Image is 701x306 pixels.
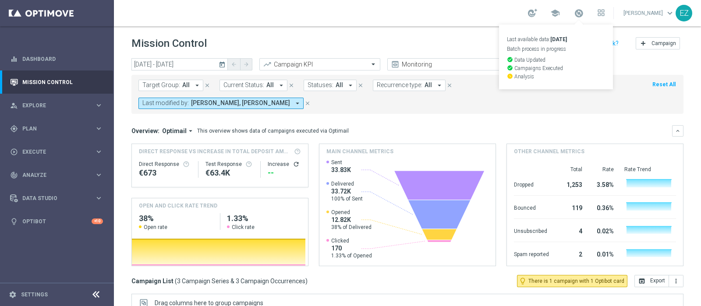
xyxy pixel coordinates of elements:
[95,194,103,202] i: keyboard_arrow_right
[507,56,603,63] p: Data Updated
[517,275,627,287] button: lightbulb_outline There is 1 campaign with 1 Optibot card
[391,60,400,69] i: preview
[665,8,675,18] span: keyboard_arrow_down
[95,148,103,156] i: keyboard_arrow_right
[308,81,333,89] span: Statuses:
[10,172,103,179] div: track_changes Analyze keyboard_arrow_right
[287,81,295,90] button: close
[507,73,513,79] i: watch_later
[10,125,103,132] button: gps_fixed Plan keyboard_arrow_right
[528,277,624,285] span: There is 1 campaign with 1 Optibot card
[550,36,567,42] strong: [DATE]
[514,223,549,237] div: Unsubscribed
[446,82,453,88] i: close
[331,216,372,224] span: 12.82K
[10,56,103,63] button: equalizer Dashboard
[507,65,513,71] i: check_circle
[205,161,254,168] div: Test Response
[10,102,103,109] button: person_search Explore keyboard_arrow_right
[550,8,560,18] span: school
[304,98,312,108] button: close
[514,148,584,155] h4: Other channel metrics
[205,168,254,178] div: €63,401
[10,70,103,94] div: Mission Control
[387,58,508,70] ng-select: Monitoring
[593,246,614,260] div: 0.01%
[559,246,582,260] div: 2
[191,99,290,107] span: [PERSON_NAME], [PERSON_NAME]
[651,40,676,46] span: Campaign
[519,277,527,285] i: lightbulb_outline
[203,81,211,90] button: close
[425,81,432,89] span: All
[634,275,669,287] button: open_in_browser Export
[142,81,180,89] span: Target Group:
[131,37,207,50] h1: Mission Control
[22,149,95,155] span: Execute
[10,79,103,86] button: Mission Control
[231,61,237,67] i: arrow_back
[22,70,103,94] a: Mission Control
[331,252,372,259] span: 1.33% of Opened
[446,81,453,90] button: close
[10,218,103,225] button: lightbulb Optibot +10
[593,200,614,214] div: 0.36%
[138,98,304,109] button: Last modified by: [PERSON_NAME], [PERSON_NAME] arrow_drop_down
[139,168,191,178] div: €673
[175,277,177,285] span: (
[259,58,380,70] ng-select: Campaign KPI
[651,80,676,89] button: Reset All
[10,102,18,109] i: person_search
[138,80,203,91] button: Target Group: All arrow_drop_down
[10,195,103,202] button: Data Studio keyboard_arrow_right
[358,82,364,88] i: close
[22,47,103,70] a: Dashboard
[227,213,301,224] h2: 1.33%
[10,148,103,155] button: play_circle_outline Execute keyboard_arrow_right
[10,125,18,133] i: gps_fixed
[10,125,95,133] div: Plan
[95,171,103,179] i: keyboard_arrow_right
[22,172,95,178] span: Analyze
[139,202,217,210] h4: OPEN AND CLICK RATE TREND
[10,171,18,179] i: track_changes
[676,5,692,21] div: EZ
[331,187,363,195] span: 33.72K
[347,81,354,89] i: arrow_drop_down
[573,7,584,21] a: Last available data:[DATE] Batch process in progress check_circle Data Updated check_circle Campa...
[10,47,103,70] div: Dashboard
[331,166,351,174] span: 33.83K
[266,81,274,89] span: All
[22,210,92,233] a: Optibot
[277,81,285,89] i: arrow_drop_down
[159,127,197,135] button: Optimail arrow_drop_down
[219,60,227,68] i: today
[331,180,363,187] span: Delivered
[673,278,680,285] i: more_vert
[10,102,95,109] div: Explore
[21,292,48,297] a: Settings
[131,277,308,285] h3: Campaign List
[268,168,301,178] div: --
[624,166,676,173] div: Rate Trend
[95,101,103,109] i: keyboard_arrow_right
[669,275,683,287] button: more_vert
[593,223,614,237] div: 0.02%
[304,100,311,106] i: close
[331,237,372,244] span: Clicked
[435,81,443,89] i: arrow_drop_down
[559,223,582,237] div: 4
[331,224,372,231] span: 38% of Delivered
[10,55,18,63] i: equalizer
[131,58,228,70] input: Select date range
[10,148,18,156] i: play_circle_outline
[331,159,351,166] span: Sent
[228,58,240,70] button: arrow_back
[507,37,605,42] p: Last available data:
[10,171,95,179] div: Analyze
[507,46,605,52] p: Batch process in progress
[139,161,191,168] div: Direct Response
